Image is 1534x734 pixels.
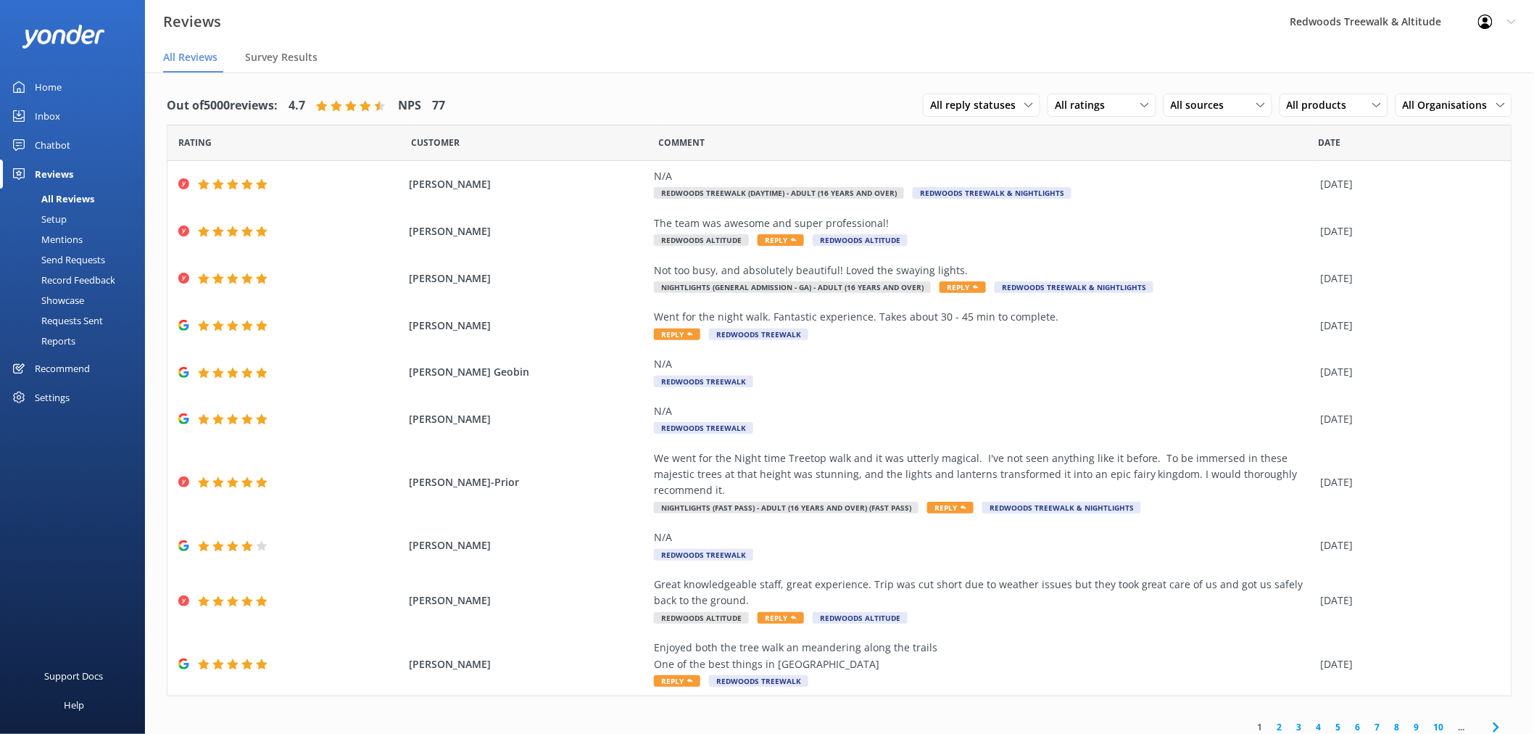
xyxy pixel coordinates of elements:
a: 1 [1251,720,1270,734]
div: Home [35,73,62,102]
span: Reply [654,675,700,687]
span: Reply [758,234,804,246]
a: All Reviews [9,189,145,209]
a: Mentions [9,229,145,250]
div: Went for the night walk. Fantastic experience. Takes about 30 - 45 min to complete. [654,309,1314,325]
span: Redwoods Altitude [654,612,749,624]
div: Mentions [9,229,83,250]
span: Redwoods Altitude [654,234,749,246]
div: Great knowledgeable staff, great experience. Trip was cut short due to weather issues but they to... [654,577,1314,609]
span: Redwoods Treewalk [709,329,808,340]
div: Send Requests [9,250,105,270]
h4: 77 [432,96,445,115]
span: Date [1319,136,1341,149]
div: [DATE] [1321,318,1493,334]
div: Reviews [35,160,73,189]
div: [DATE] [1321,656,1493,672]
h4: NPS [398,96,421,115]
span: [PERSON_NAME] [409,223,647,239]
span: Redwoods Altitude [813,612,908,624]
span: Redwoods Treewalk [654,549,753,561]
span: Redwoods Treewalk & Nightlights [982,502,1141,514]
div: All Reviews [9,189,94,209]
a: 4 [1309,720,1329,734]
span: All reply statuses [930,97,1024,113]
div: N/A [654,529,1314,545]
div: Reports [9,331,75,351]
a: Requests Sent [9,310,145,331]
span: [PERSON_NAME] [409,537,647,553]
div: [DATE] [1321,593,1493,609]
img: yonder-white-logo.png [22,25,105,49]
span: [PERSON_NAME] Geobin [409,364,647,380]
div: Help [64,690,84,719]
div: Record Feedback [9,270,115,290]
a: Record Feedback [9,270,145,290]
a: 9 [1407,720,1427,734]
span: [PERSON_NAME]-Prior [409,474,647,490]
h3: Reviews [163,10,221,33]
a: 5 [1329,720,1348,734]
div: Setup [9,209,67,229]
span: All Organisations [1403,97,1496,113]
div: We went for the Night time Treetop walk and it was utterly magical. I've not seen anything like i... [654,450,1314,499]
span: [PERSON_NAME] [409,411,647,427]
div: Chatbot [35,131,70,160]
div: Inbox [35,102,60,131]
span: Reply [940,281,986,293]
a: 3 [1290,720,1309,734]
div: Recommend [35,354,90,383]
div: [DATE] [1321,223,1493,239]
div: Settings [35,383,70,412]
span: [PERSON_NAME] [409,318,647,334]
a: Send Requests [9,250,145,270]
div: Requests Sent [9,310,103,331]
a: 7 [1368,720,1388,734]
span: Reply [758,612,804,624]
div: [DATE] [1321,364,1493,380]
span: Redwoods Treewalk [709,675,808,687]
span: [PERSON_NAME] [409,271,647,286]
a: Showcase [9,290,145,310]
a: 8 [1388,720,1407,734]
a: 10 [1427,720,1451,734]
div: Enjoyed both the tree walk an meandering along the trails One of the best things in [GEOGRAPHIC_D... [654,640,1314,672]
div: Support Docs [45,661,104,690]
span: Survey Results [245,50,318,65]
div: N/A [654,403,1314,419]
div: N/A [654,356,1314,372]
span: All sources [1171,97,1233,113]
span: Redwoods Treewalk [654,422,753,434]
a: 6 [1348,720,1368,734]
h4: 4.7 [289,96,305,115]
span: All Reviews [163,50,217,65]
span: Redwoods Treewalk (Daytime) - Adult (16 years and over) [654,187,904,199]
div: Not too busy, and absolutely beautiful! Loved the swaying lights. [654,263,1314,279]
div: [DATE] [1321,474,1493,490]
div: [DATE] [1321,411,1493,427]
span: Reply [654,329,700,340]
div: [DATE] [1321,176,1493,192]
a: Setup [9,209,145,229]
span: Nightlights (General Admission - GA) - Adult (16 years and over) [654,281,931,293]
span: Nightlights (Fast Pass) - Adult (16 years and over) (fast pass) [654,502,919,514]
span: [PERSON_NAME] [409,176,647,192]
span: All ratings [1055,97,1114,113]
span: Redwoods Treewalk & Nightlights [995,281,1153,293]
span: Question [659,136,705,149]
span: [PERSON_NAME] [409,656,647,672]
span: [PERSON_NAME] [409,593,647,609]
div: [DATE] [1321,537,1493,553]
span: Reply [927,502,974,514]
div: N/A [654,168,1314,184]
span: ... [1451,720,1472,734]
span: Redwoods Treewalk & Nightlights [913,187,1071,199]
span: Redwoods Altitude [813,234,908,246]
a: Reports [9,331,145,351]
span: Date [411,136,460,149]
span: All products [1287,97,1356,113]
div: The team was awesome and super professional! [654,215,1314,231]
span: Redwoods Treewalk [654,376,753,387]
a: 2 [1270,720,1290,734]
span: Date [178,136,212,149]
